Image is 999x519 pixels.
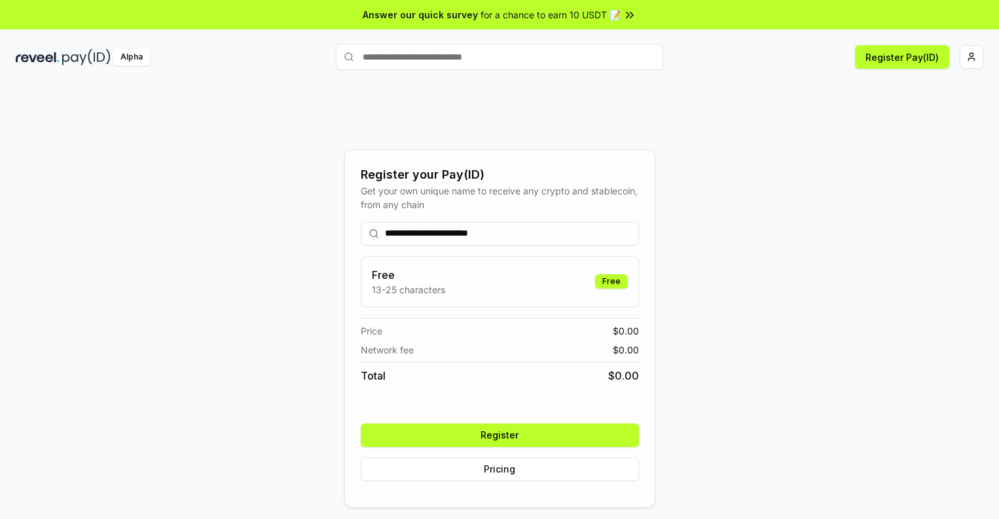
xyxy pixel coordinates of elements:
[16,49,60,65] img: reveel_dark
[113,49,150,65] div: Alpha
[62,49,111,65] img: pay_id
[595,274,628,289] div: Free
[361,324,382,338] span: Price
[613,343,639,357] span: $ 0.00
[361,184,639,211] div: Get your own unique name to receive any crypto and stablecoin, from any chain
[608,368,639,384] span: $ 0.00
[372,283,445,296] p: 13-25 characters
[855,45,949,69] button: Register Pay(ID)
[372,267,445,283] h3: Free
[613,324,639,338] span: $ 0.00
[361,368,386,384] span: Total
[361,457,639,481] button: Pricing
[363,8,478,22] span: Answer our quick survey
[361,423,639,447] button: Register
[361,166,639,184] div: Register your Pay(ID)
[481,8,621,22] span: for a chance to earn 10 USDT 📝
[361,343,414,357] span: Network fee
